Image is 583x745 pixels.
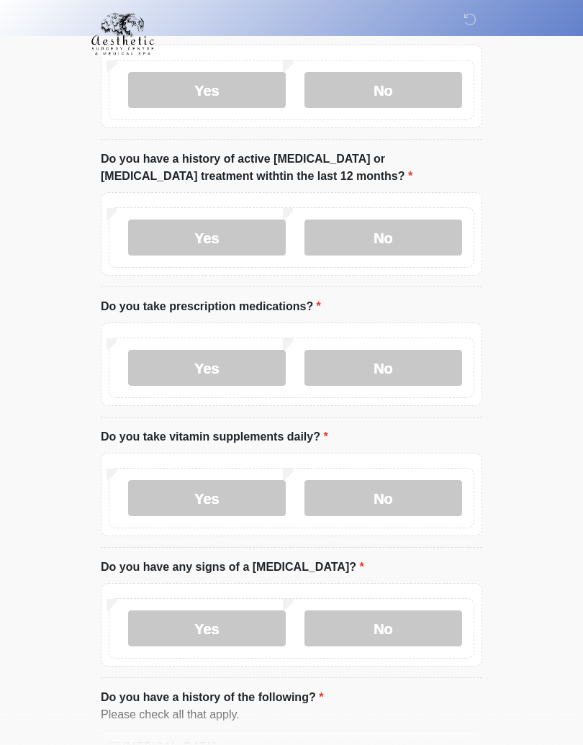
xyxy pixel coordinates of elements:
label: Yes [128,220,286,256]
label: No [304,72,462,108]
label: Do you take prescription medications? [101,298,321,315]
label: No [304,350,462,386]
label: No [304,480,462,516]
label: No [304,610,462,646]
label: Yes [128,72,286,108]
label: Yes [128,480,286,516]
div: Please check all that apply. [101,706,482,723]
label: Do you take vitamin supplements daily? [101,428,328,446]
label: Do you have a history of the following? [101,689,323,706]
label: No [304,220,462,256]
img: Aesthetic Surgery Centre, PLLC Logo [86,11,159,57]
label: Yes [128,350,286,386]
label: Do you have any signs of a [MEDICAL_DATA]? [101,559,364,576]
label: Yes [128,610,286,646]
label: Do you have a history of active [MEDICAL_DATA] or [MEDICAL_DATA] treatment withtin the last 12 mo... [101,150,482,185]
